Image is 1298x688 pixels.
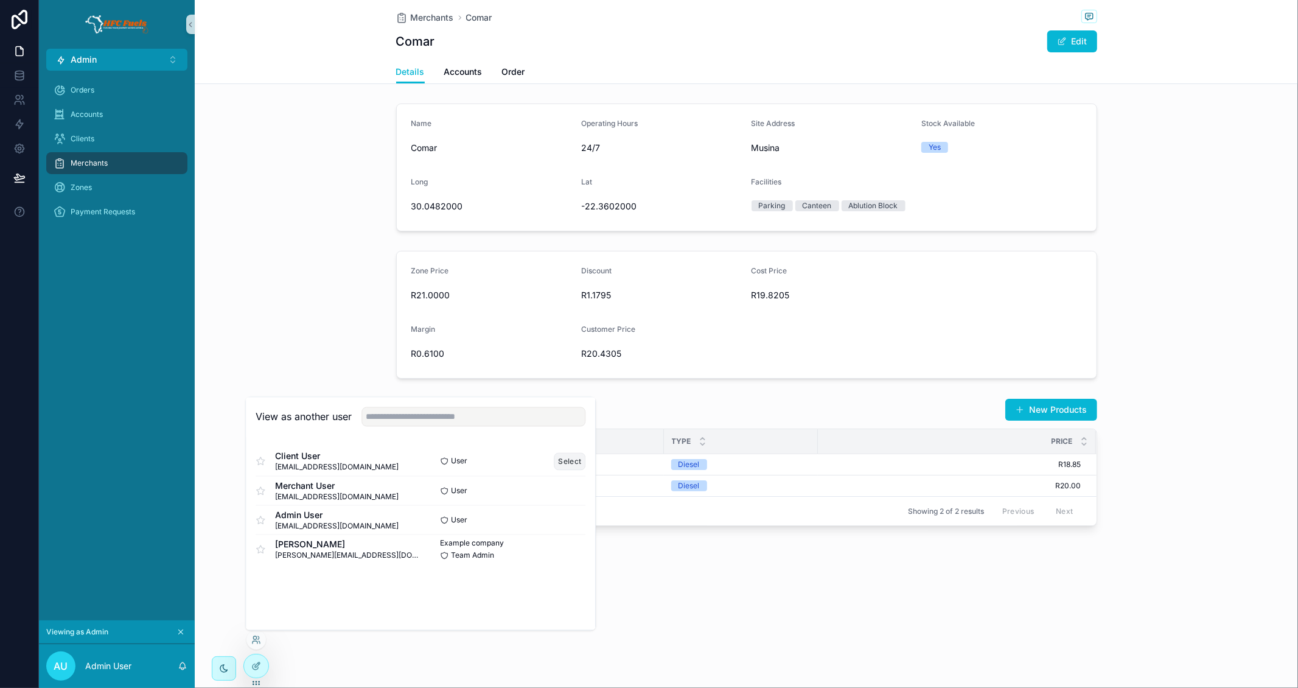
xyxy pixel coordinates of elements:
p: Admin User [85,660,131,672]
a: Payment Requests [46,201,187,223]
span: Musina [752,142,912,154]
span: Client User [275,451,399,463]
button: Select Button [46,49,187,71]
span: R19.8205 [752,289,969,301]
span: User [451,486,467,496]
h2: View as another user [256,410,352,424]
span: Operating Hours [581,119,638,128]
span: Merchants [71,158,108,168]
span: R20.4305 [581,348,742,360]
a: Clients [46,128,187,150]
a: Zones [46,177,187,198]
span: Clients [71,134,94,144]
img: App logo [85,15,150,34]
span: Customer Price [581,325,635,334]
span: Discount [581,266,612,275]
span: Type [672,437,691,446]
span: Orders [71,85,94,95]
span: Team Admin [451,550,494,560]
span: [PERSON_NAME] [275,538,420,550]
a: Comar [466,12,492,24]
div: Yes [929,142,941,153]
span: [EMAIL_ADDRESS][DOMAIN_NAME] [275,463,399,472]
span: Stock Available [921,119,975,128]
span: Example company [440,538,504,548]
div: Diesel [679,459,700,470]
button: Select [554,452,586,470]
span: Long [411,177,428,186]
a: R18.85 [818,460,1081,469]
a: Diesel [671,459,811,470]
a: Details [396,61,425,84]
span: Name [411,119,432,128]
span: Cost Price [752,266,787,275]
span: Order [502,66,525,78]
span: Showing 2 of 2 results [908,507,984,516]
button: Edit [1047,30,1097,52]
span: Margin [411,325,436,334]
a: Accounts [444,61,483,85]
span: 30.0482000 [411,200,572,212]
span: Facilities [752,177,782,186]
span: AU [54,659,68,673]
span: [EMAIL_ADDRESS][DOMAIN_NAME] [275,492,399,502]
h1: Comar [396,33,435,50]
a: Order [502,61,525,85]
span: [EMAIL_ADDRESS][DOMAIN_NAME] [275,521,399,531]
span: Comar [411,142,572,154]
div: Ablution Block [849,200,898,211]
span: Zone Price [411,266,449,275]
span: [PERSON_NAME][EMAIL_ADDRESS][DOMAIN_NAME] [275,550,420,560]
span: Lat [581,177,592,186]
button: New Products [1005,399,1097,421]
div: Diesel [679,480,700,491]
span: 24/7 [581,142,742,154]
span: Viewing as Admin [46,627,108,637]
span: Payment Requests [71,207,135,217]
span: Accounts [71,110,103,119]
a: Orders [46,79,187,101]
span: Merchants [411,12,454,24]
span: Admin [71,54,97,66]
span: Price [1052,437,1073,446]
span: Zones [71,183,92,192]
span: R0.6100 [411,348,572,360]
span: Details [396,66,425,78]
span: Accounts [444,66,483,78]
span: Merchant User [275,480,399,492]
span: User [451,515,467,525]
div: scrollable content [39,71,195,239]
span: R1.1795 [581,289,742,301]
span: -22.3602000 [581,200,742,212]
div: Parking [759,200,786,211]
a: Accounts [46,104,187,125]
a: R20.00 [818,481,1081,491]
span: Admin User [275,509,399,521]
a: Merchants [46,152,187,174]
span: R21.0000 [411,289,572,301]
span: User [451,457,467,466]
div: Canteen [803,200,832,211]
a: Diesel [671,480,811,491]
a: Merchants [396,12,454,24]
span: Site Address [752,119,795,128]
